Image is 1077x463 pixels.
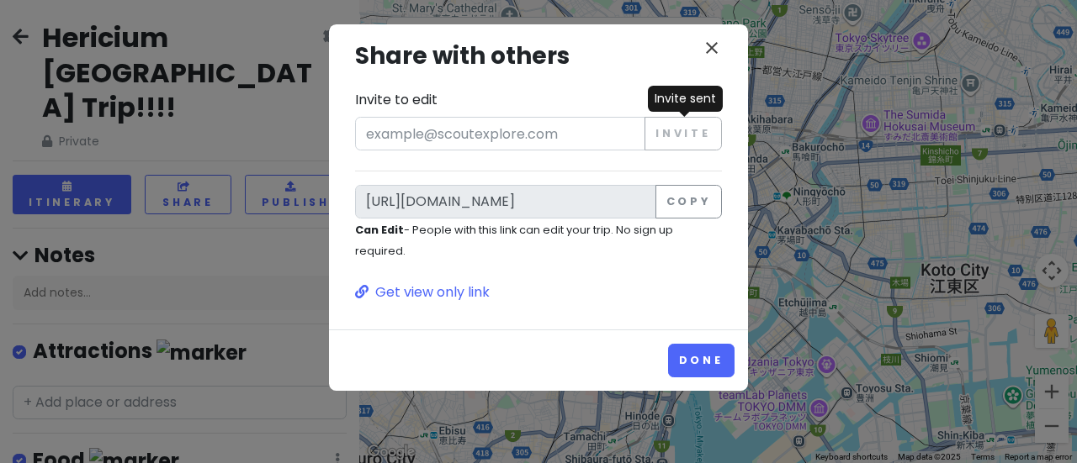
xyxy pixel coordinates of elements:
[668,344,735,376] button: Done
[655,185,722,218] button: Copy
[702,38,722,61] button: close
[645,117,722,150] button: Invite
[355,223,673,259] small: - People with this link can edit your trip. No sign up required.
[355,185,656,218] input: Link to edit
[355,281,722,303] a: Get view only link
[355,117,645,150] input: example@scoutexplore.com
[355,89,438,111] label: Invite to edit
[355,223,404,237] strong: Can Edit
[355,38,722,76] h3: Share with others
[648,86,723,111] div: Invite sent
[702,38,722,58] i: close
